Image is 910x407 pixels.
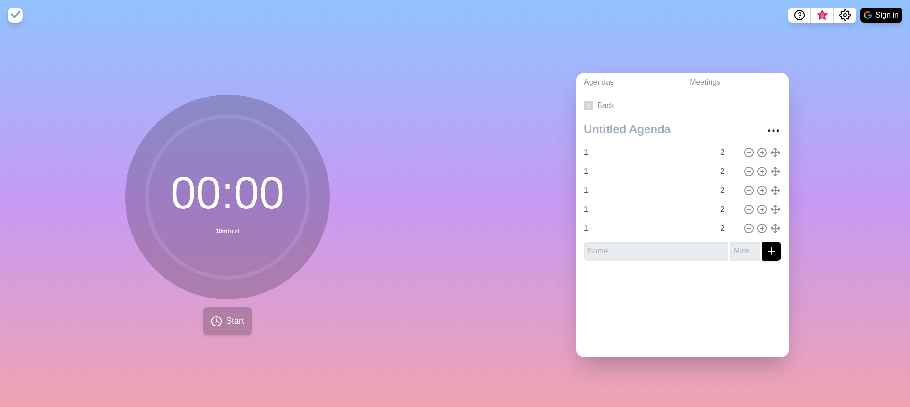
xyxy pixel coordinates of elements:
button: What’s new [811,8,834,23]
img: google logo [864,11,872,19]
input: Name [584,242,728,261]
input: Mins [717,162,739,181]
button: More [764,121,783,140]
input: Name [580,162,715,181]
input: Name [580,219,715,238]
a: Back [576,92,789,119]
button: Help [788,8,811,23]
input: Name [580,143,715,162]
span: Start [226,315,244,327]
button: Start [203,307,252,335]
button: Sign in [860,8,902,23]
img: timeblocks logo [8,8,23,23]
input: Mins [730,242,760,261]
input: Mins [717,200,739,219]
input: Name [580,200,715,219]
input: Mins [717,143,739,162]
input: Mins [717,181,739,200]
span: 3 [819,12,826,19]
a: Agendas [576,73,682,92]
input: Mins [717,219,739,238]
input: Name [580,181,715,200]
a: Meetings [682,73,789,92]
button: Settings [834,8,856,23]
